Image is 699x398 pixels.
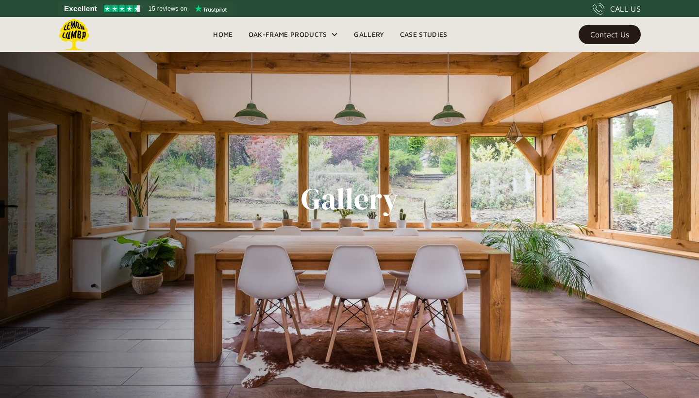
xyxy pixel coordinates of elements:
div: Oak-Frame Products [241,17,347,52]
h1: Gallery [301,182,399,216]
span: Excellent [64,3,97,15]
a: Home [205,27,240,42]
a: CALL US [593,3,641,15]
div: Oak-Frame Products [249,29,327,40]
a: Contact Us [579,25,641,44]
a: Case Studies [392,27,455,42]
a: Gallery [346,27,392,42]
iframe: chat widget [639,337,699,383]
img: Trustpilot logo [195,5,227,13]
a: See Lemon Lumba reviews on Trustpilot [58,2,233,16]
img: Trustpilot 4.5 stars [104,5,140,12]
span: 15 reviews on [149,3,187,15]
div: CALL US [610,3,641,15]
div: Contact Us [590,31,629,38]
